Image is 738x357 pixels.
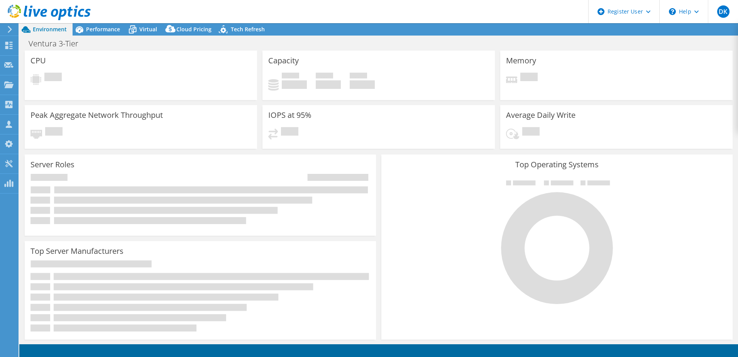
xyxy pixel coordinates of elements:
span: Performance [86,25,120,33]
h3: Capacity [268,56,299,65]
h3: Average Daily Write [506,111,576,119]
h3: CPU [30,56,46,65]
span: Pending [44,73,62,83]
span: Total [350,73,367,80]
h3: Server Roles [30,160,74,169]
h1: Ventura 3-Tier [25,39,90,48]
span: Free [316,73,333,80]
h3: Peak Aggregate Network Throughput [30,111,163,119]
h3: Memory [506,56,536,65]
span: DK [717,5,730,18]
span: Pending [520,73,538,83]
h4: 0 GiB [282,80,307,89]
h4: 0 GiB [316,80,341,89]
h3: Top Operating Systems [387,160,727,169]
span: Pending [522,127,540,138]
span: Virtual [139,25,157,33]
span: Pending [45,127,63,138]
h3: IOPS at 95% [268,111,311,119]
span: Used [282,73,299,80]
h4: 0 GiB [350,80,375,89]
h3: Top Server Manufacturers [30,247,124,255]
span: Cloud Pricing [176,25,212,33]
span: Environment [33,25,67,33]
span: Pending [281,127,298,138]
span: Tech Refresh [231,25,265,33]
svg: \n [669,8,676,15]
